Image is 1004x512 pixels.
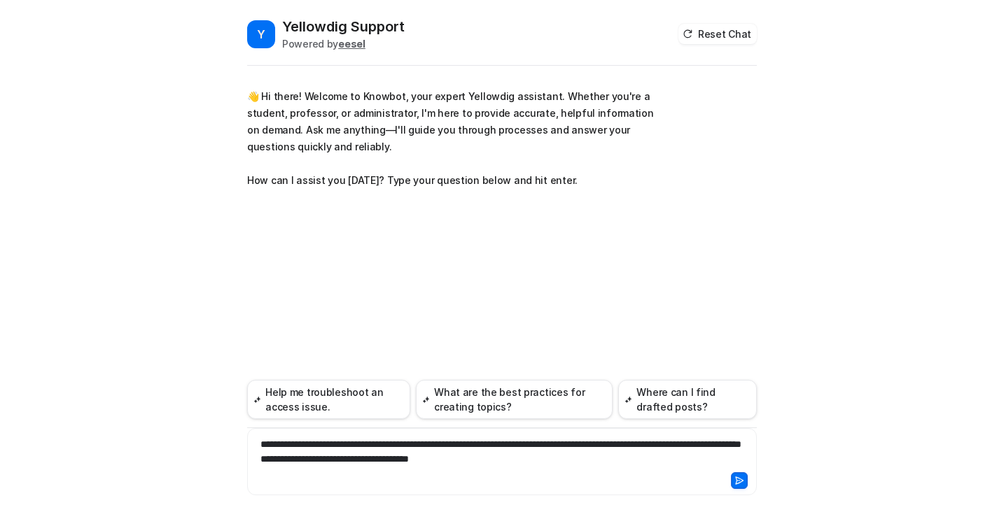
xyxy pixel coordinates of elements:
button: Help me troubleshoot an access issue. [247,380,410,419]
div: Powered by [282,36,405,51]
h2: Yellowdig Support [282,17,405,36]
p: 👋 Hi there! Welcome to Knowbot, your expert Yellowdig assistant. Whether you're a student, profes... [247,88,657,189]
b: eesel [338,38,365,50]
button: Reset Chat [678,24,757,44]
button: Where can I find drafted posts? [618,380,757,419]
span: Y [247,20,275,48]
button: What are the best practices for creating topics? [416,380,613,419]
